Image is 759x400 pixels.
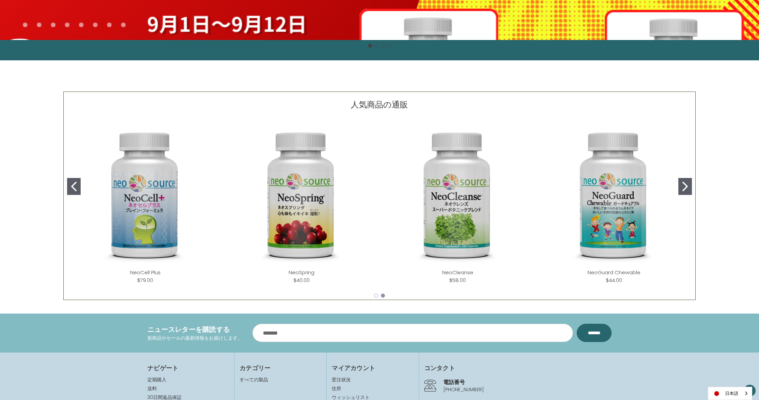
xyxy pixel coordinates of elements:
aside: Language selected: 日本語 [708,387,752,400]
div: NeoCleanse [379,118,536,289]
h4: コンタクト [424,363,612,373]
div: $79.00 [137,276,153,284]
button: Go to slide 2 [381,294,385,298]
div: $44.00 [606,276,622,284]
button: Go to slide 2 [374,44,378,48]
button: Go to slide 2 [678,178,692,195]
button: Go to slide 1 [67,178,81,195]
p: 人気商品の通販 [351,99,408,111]
a: NeoGuard Chewable [588,269,640,276]
h4: ナビゲート [147,363,229,373]
button: Go to slide 1 [374,294,378,298]
h4: ニュースレターを購読する [147,324,242,335]
a: NeoCleanse [442,269,473,276]
p: 新商品やセールの最新情報をお届けします。 [147,335,242,342]
a: すべての製品 [240,376,268,383]
a: [PHONE_NUMBER] [443,386,484,393]
a: 住所 [332,385,413,392]
img: NeoSpring [229,123,374,268]
img: NeoGuard Chewable [541,123,686,268]
img: NeoCell Plus [73,123,218,268]
div: Language [708,387,752,400]
button: Go to slide 4 [387,44,391,48]
a: 送料 [147,385,157,392]
div: NeoSpring [223,118,379,289]
div: $58.00 [449,276,466,284]
h4: カテゴリー [240,363,321,373]
div: NeoGuard Chewable [536,118,692,289]
h4: マイアカウント [332,363,413,373]
button: Go to slide 3 [381,44,385,48]
a: 受注状況 [332,376,413,383]
img: NeoCleanse [385,123,530,268]
div: $40.00 [293,276,310,284]
button: Go to slide 1 [368,44,372,48]
div: NeoCell Plus [67,118,223,289]
a: 日本語 [708,387,752,400]
a: 定期購入 [147,376,166,383]
a: NeoCell Plus [130,269,161,276]
h4: 電話番号 [443,378,612,386]
a: NeoSpring [289,269,314,276]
